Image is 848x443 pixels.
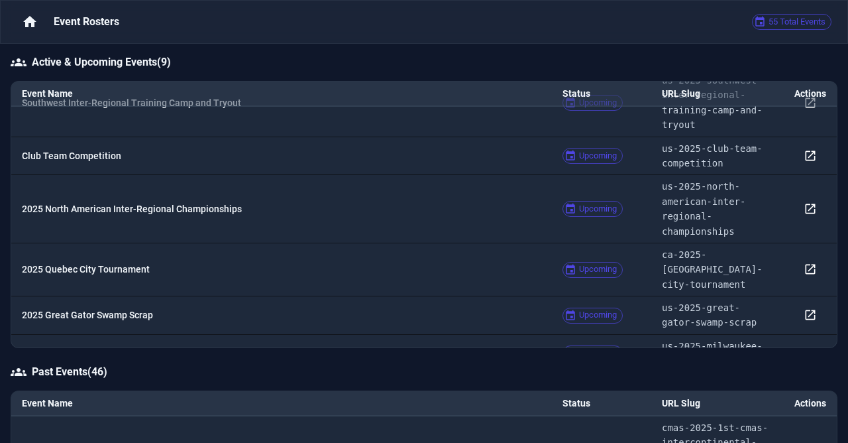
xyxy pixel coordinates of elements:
p: 2025 North American Inter-Regional Championships [22,202,541,216]
p: us-2025-north-american-inter-regional-championships [662,179,773,239]
span: 55 Total Events [763,15,831,29]
button: View rosters [800,259,820,279]
button: View rosters [800,146,820,166]
p: us-2025-great-gator-swamp-scrap [662,300,773,330]
span: Upcoming [574,263,622,277]
p: ca-2025-[GEOGRAPHIC_DATA]-city-tournament [662,247,773,292]
th: URL Slug [651,391,784,416]
th: Event Name [11,391,552,416]
div: Event Rosters [54,14,752,30]
p: 2025 Great Gator Swamp Scrap [22,308,541,322]
span: Upcoming [574,308,622,322]
button: View rosters [800,305,820,325]
p: us-2025-milwaukee-tournament [662,339,773,369]
th: Event Name [11,82,552,107]
h6: Active & Upcoming Events ( 9 ) [11,54,837,70]
th: Status [552,82,651,107]
th: Status [552,391,651,416]
p: us-2025-club-team-competition [662,141,773,171]
span: Upcoming [574,149,622,163]
button: View rosters [800,344,820,363]
h6: Past Events ( 46 ) [11,364,837,380]
p: 2025 Milwaukee [DATE] Tournament [22,346,541,361]
th: URL Slug [651,82,784,107]
p: Club Team Competition [22,149,541,163]
th: Actions [784,82,837,107]
span: Upcoming [574,347,622,361]
p: 2025 Quebec City Tournament [22,262,541,277]
button: View rosters [800,199,820,219]
th: Actions [784,391,837,416]
span: Upcoming [574,202,622,216]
